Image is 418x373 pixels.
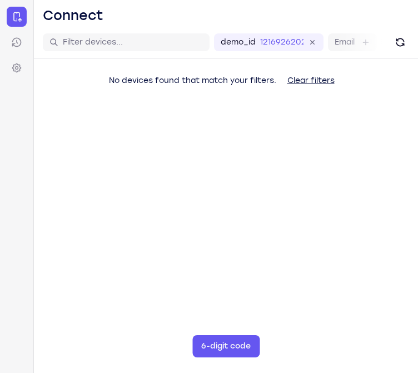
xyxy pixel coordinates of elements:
[335,37,355,48] label: Email
[192,335,260,357] button: 6-digit code
[7,32,27,52] a: Sessions
[7,58,27,78] a: Settings
[43,7,103,24] h1: Connect
[221,37,256,48] label: demo_id
[391,33,409,51] button: Refresh
[63,37,203,48] input: Filter devices...
[278,70,344,92] button: Clear filters
[7,7,27,27] a: Connect
[109,76,276,85] span: No devices found that match your filters.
